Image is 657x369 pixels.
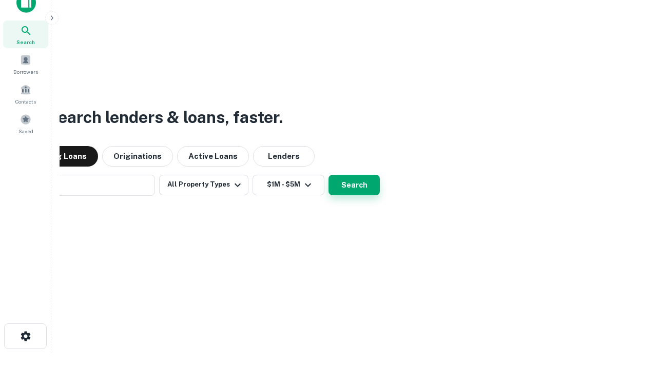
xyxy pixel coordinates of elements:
[3,50,48,78] a: Borrowers
[102,146,173,167] button: Originations
[177,146,249,167] button: Active Loans
[15,97,36,106] span: Contacts
[3,110,48,137] a: Saved
[3,80,48,108] a: Contacts
[47,105,283,130] h3: Search lenders & loans, faster.
[328,175,380,195] button: Search
[606,287,657,336] iframe: Chat Widget
[159,175,248,195] button: All Property Types
[253,175,324,195] button: $1M - $5M
[253,146,315,167] button: Lenders
[3,20,48,48] a: Search
[18,127,33,135] span: Saved
[13,68,38,76] span: Borrowers
[16,38,35,46] span: Search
